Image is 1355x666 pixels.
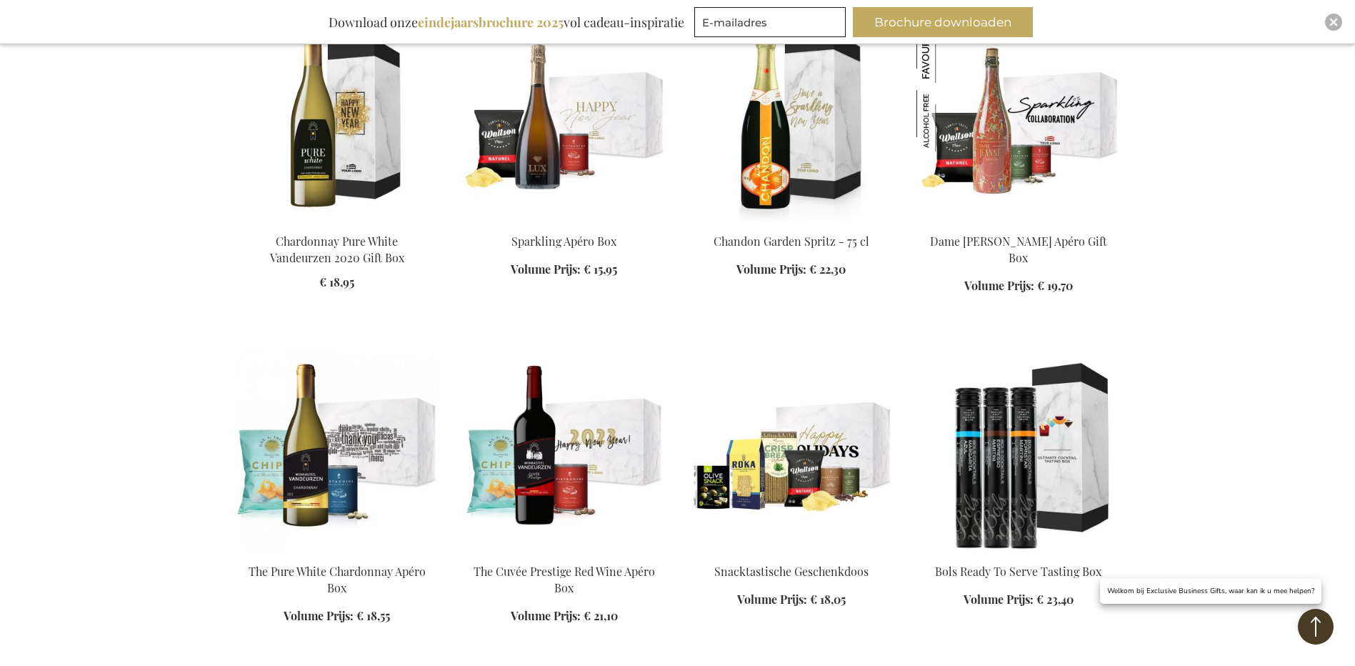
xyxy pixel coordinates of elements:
a: Dame [PERSON_NAME] Apéro Gift Box [930,234,1107,265]
img: Sparkling Apero Box [462,21,666,222]
a: Dame Jeanne Biermocktail Apéro Gift Box Dame Jeanne Biermocktail Apéro Gift Box Dame Jeanne Bierm... [916,216,1121,229]
a: The Cuvée Prestige Red Wine Apéro Box [474,564,655,595]
img: Dame Jeanne Biermocktail Apéro Gift Box [916,21,1121,222]
a: Bols Ready To Serve Tasting Box [935,564,1101,579]
span: Volume Prijs: [511,262,581,277]
a: The Cuvée Prestige Red Wine Apéro Box [462,546,666,560]
span: € 23,40 [1036,592,1074,607]
b: eindejaarsbrochure 2025 [418,14,564,31]
span: € 19,70 [1037,278,1073,293]
form: marketing offers and promotions [694,7,850,41]
a: Chandon Garden Spritz - 75 cl [689,216,894,229]
a: Bols Ready To Serve Tasting Box [916,546,1121,560]
img: Dame Jeanne Biermocktail Apéro Gift Box [916,21,978,83]
a: The Pure White Chardonnay Apéro Box [249,564,426,595]
span: € 22,30 [809,262,846,277]
a: Volume Prijs: € 21,10 [511,608,618,625]
img: Bols Ready To Serve Tasting Box [916,352,1121,552]
div: Download onze vol cadeau-inspiratie [322,7,691,37]
span: Volume Prijs: [736,262,806,277]
a: Sparkling Apero Box [462,216,666,229]
a: Volume Prijs: € 19,70 [964,278,1073,294]
a: Volume Prijs: € 18,55 [284,608,390,625]
span: € 18,95 [319,274,354,289]
span: € 21,10 [584,608,618,623]
img: Snacktastische Geschenkdoos [689,352,894,552]
a: Chardonnay Pure White Vandeurzen 2020 Gift Box [270,234,404,265]
div: Close [1325,14,1342,31]
button: Brochure downloaden [853,7,1033,37]
span: € 18,55 [356,608,390,623]
span: € 15,95 [584,262,617,277]
a: Chandon Garden Spritz - 75 cl [714,234,869,249]
img: Chardonnay Pure White Vandeurzen 2018 Gift Box [235,21,439,222]
a: The Pure White Chardonnay Apéro Box [235,546,439,560]
img: Chandon Garden Spritz - 75 cl [689,21,894,222]
a: Volume Prijs: € 15,95 [511,262,617,278]
img: The Pure White Chardonnay Apéro Box [235,352,439,552]
img: The Cuvée Prestige Red Wine Apéro Box [462,352,666,552]
img: Close [1329,18,1338,26]
span: Volume Prijs: [284,608,354,623]
a: Volume Prijs: € 23,40 [964,592,1074,608]
a: Chardonnay Pure White Vandeurzen 2018 Gift Box [235,216,439,229]
input: E-mailadres [694,7,846,37]
span: Volume Prijs: [511,608,581,623]
a: Volume Prijs: € 22,30 [736,262,846,278]
span: Volume Prijs: [964,278,1034,293]
a: Sparkling Apéro Box [511,234,616,249]
span: Volume Prijs: [964,592,1034,607]
img: Dame Jeanne Biermocktail Apéro Gift Box [916,90,978,151]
